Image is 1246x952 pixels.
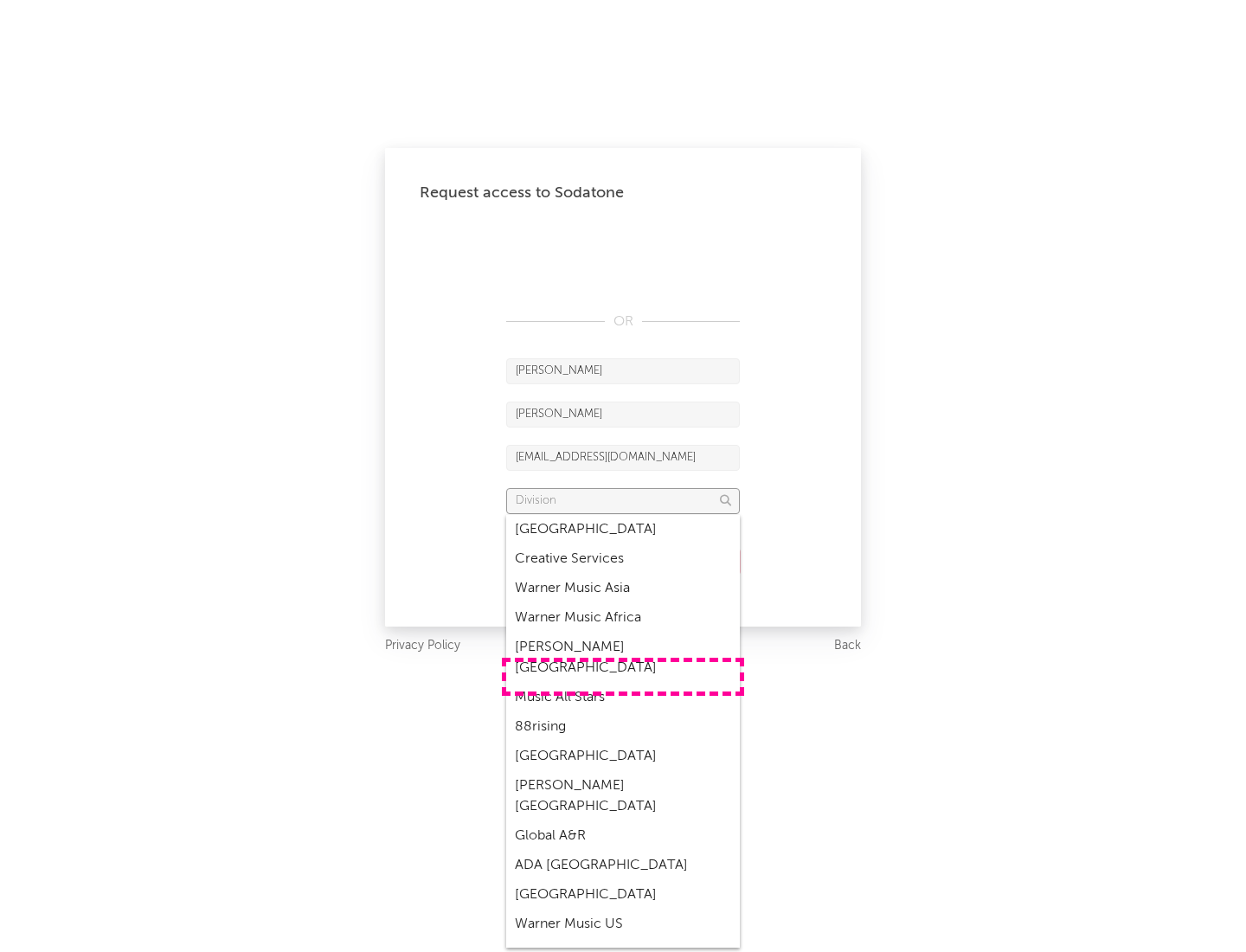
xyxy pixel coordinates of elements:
[506,402,740,428] input: Last Name
[506,574,740,603] div: Warner Music Asia
[506,851,740,880] div: ADA [GEOGRAPHIC_DATA]
[385,635,460,657] a: Privacy Policy
[506,603,740,633] div: Warner Music Africa
[506,312,740,332] div: OR
[506,821,740,851] div: Global A&R
[506,488,740,514] input: Division
[506,683,740,712] div: Music All Stars
[506,633,740,683] div: [PERSON_NAME] [GEOGRAPHIC_DATA]
[834,635,861,657] a: Back
[506,712,740,742] div: 88rising
[506,358,740,384] input: First Name
[506,544,740,574] div: Creative Services
[506,771,740,821] div: [PERSON_NAME] [GEOGRAPHIC_DATA]
[506,515,740,544] div: [GEOGRAPHIC_DATA]
[506,910,740,939] div: Warner Music US
[506,445,740,471] input: Email
[420,183,826,203] div: Request access to Sodatone
[506,880,740,910] div: [GEOGRAPHIC_DATA]
[506,742,740,771] div: [GEOGRAPHIC_DATA]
